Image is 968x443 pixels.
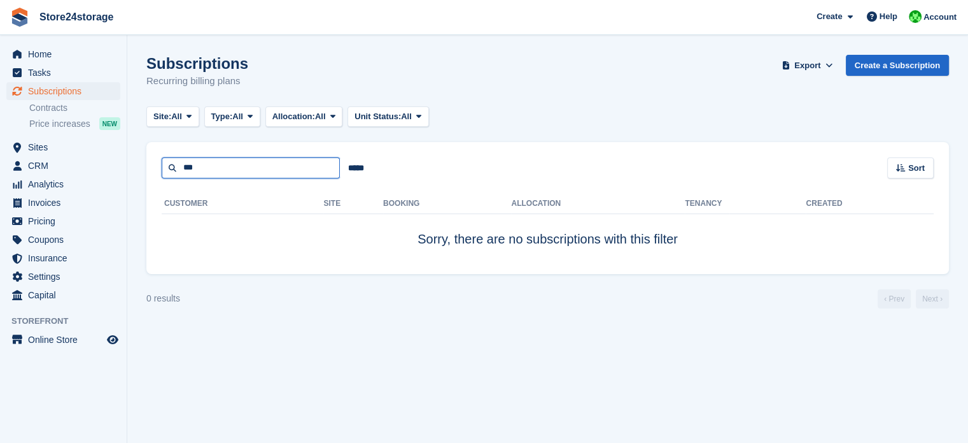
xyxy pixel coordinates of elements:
[28,231,104,249] span: Coupons
[28,175,104,193] span: Analytics
[232,110,243,123] span: All
[880,10,897,23] span: Help
[28,249,104,267] span: Insurance
[323,194,383,214] th: Site
[6,45,120,63] a: menu
[146,55,248,72] h1: Subscriptions
[6,157,120,175] a: menu
[28,194,104,212] span: Invoices
[923,11,957,24] span: Account
[28,286,104,304] span: Capital
[315,110,326,123] span: All
[11,315,127,328] span: Storefront
[28,138,104,156] span: Sites
[28,64,104,82] span: Tasks
[204,106,260,127] button: Type: All
[6,138,120,156] a: menu
[34,6,119,27] a: Store24storage
[146,74,248,89] p: Recurring billing plans
[354,110,401,123] span: Unit Status:
[146,106,199,127] button: Site: All
[29,118,90,130] span: Price increases
[6,82,120,100] a: menu
[6,331,120,349] a: menu
[28,82,104,100] span: Subscriptions
[6,249,120,267] a: menu
[105,332,120,347] a: Preview store
[28,268,104,286] span: Settings
[417,232,678,246] span: Sorry, there are no subscriptions with this filter
[265,106,343,127] button: Allocation: All
[347,106,428,127] button: Unit Status: All
[794,59,820,72] span: Export
[846,55,949,76] a: Create a Subscription
[29,117,120,131] a: Price increases NEW
[878,289,911,309] a: Previous
[272,110,315,123] span: Allocation:
[28,331,104,349] span: Online Store
[6,64,120,82] a: menu
[28,157,104,175] span: CRM
[908,162,925,175] span: Sort
[162,194,323,214] th: Customer
[685,194,729,214] th: Tenancy
[28,212,104,230] span: Pricing
[146,292,180,305] div: 0 results
[511,194,685,214] th: Allocation
[875,289,951,309] nav: Page
[6,268,120,286] a: menu
[6,231,120,249] a: menu
[211,110,233,123] span: Type:
[6,194,120,212] a: menu
[401,110,412,123] span: All
[28,45,104,63] span: Home
[153,110,171,123] span: Site:
[6,212,120,230] a: menu
[909,10,922,23] img: Tracy Harper
[780,55,836,76] button: Export
[6,286,120,304] a: menu
[806,194,934,214] th: Created
[817,10,842,23] span: Create
[10,8,29,27] img: stora-icon-8386f47178a22dfd0bd8f6a31ec36ba5ce8667c1dd55bd0f319d3a0aa187defe.svg
[383,194,511,214] th: Booking
[171,110,182,123] span: All
[29,102,120,114] a: Contracts
[99,117,120,130] div: NEW
[916,289,949,309] a: Next
[6,175,120,193] a: menu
